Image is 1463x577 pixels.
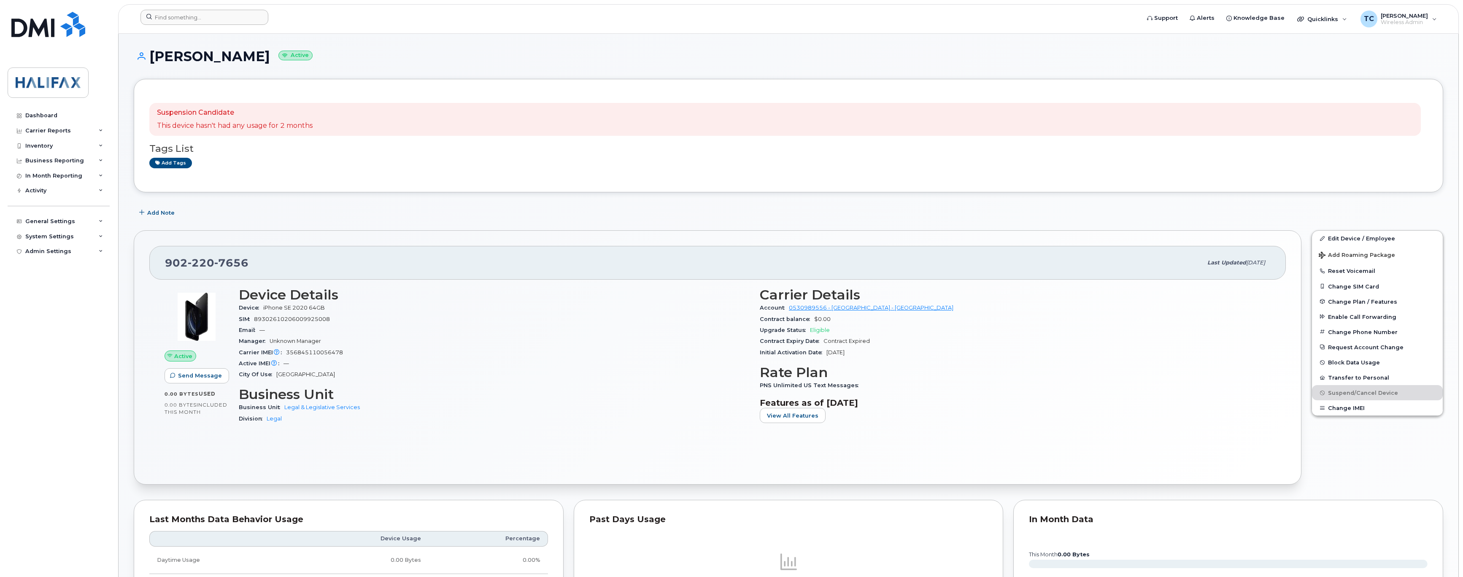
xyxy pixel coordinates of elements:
span: Enable Call Forwarding [1328,313,1396,320]
div: Last Months Data Behavior Usage [149,515,548,524]
span: 356845110056478 [286,349,343,356]
span: Business Unit [239,404,284,410]
span: Change Plan / Features [1328,298,1397,305]
a: 0530989556 - [GEOGRAPHIC_DATA] - [GEOGRAPHIC_DATA] [789,305,953,311]
span: 7656 [214,256,248,269]
iframe: Messenger Launcher [1426,540,1457,571]
span: $0.00 [814,316,831,322]
div: Past Days Usage [589,515,988,524]
span: Upgrade Status [760,327,810,333]
a: Legal & Legislative Services [284,404,360,410]
a: Legal [267,415,282,422]
h3: Features as of [DATE] [760,398,1271,408]
span: [DATE] [826,349,845,356]
button: Send Message [165,368,229,383]
h3: Device Details [239,287,750,302]
td: Daytime Usage [149,547,296,574]
button: Transfer to Personal [1312,370,1443,385]
th: Percentage [429,531,548,546]
span: — [259,327,265,333]
small: Active [278,51,313,60]
button: Change Phone Number [1312,324,1443,340]
span: Carrier IMEI [239,349,286,356]
span: Division [239,415,267,422]
img: image20231002-3703462-2fle3a.jpeg [171,291,222,342]
span: View All Features [767,412,818,420]
button: Enable Call Forwarding [1312,309,1443,324]
button: Change Plan / Features [1312,294,1443,309]
h3: Tags List [149,143,1428,154]
span: Add Note [147,209,175,217]
button: Change SIM Card [1312,279,1443,294]
tspan: 0.00 Bytes [1058,551,1090,558]
span: Active [174,352,192,360]
button: Suspend/Cancel Device [1312,385,1443,400]
button: Request Account Change [1312,340,1443,355]
p: Suspension Candidate [157,108,313,118]
td: 0.00 Bytes [296,547,428,574]
button: Change IMEI [1312,400,1443,415]
span: — [283,360,289,367]
span: Initial Activation Date [760,349,826,356]
h3: Rate Plan [760,365,1271,380]
span: [GEOGRAPHIC_DATA] [276,371,335,377]
span: Device [239,305,263,311]
td: 0.00% [429,547,548,574]
span: included this month [165,402,227,415]
span: Account [760,305,789,311]
span: iPhone SE 2020 64GB [263,305,325,311]
span: Contract Expiry Date [760,338,823,344]
span: Eligible [810,327,830,333]
span: 220 [188,256,214,269]
span: Unknown Manager [270,338,321,344]
h1: [PERSON_NAME] [134,49,1443,64]
span: 89302610206009925008 [254,316,330,322]
a: Edit Device / Employee [1312,231,1443,246]
span: Contract balance [760,316,814,322]
span: [DATE] [1246,259,1265,266]
span: 0.00 Bytes [165,402,197,408]
span: 902 [165,256,248,269]
span: Contract Expired [823,338,870,344]
span: Send Message [178,372,222,380]
p: This device hasn't had any usage for 2 months [157,121,313,131]
span: Manager [239,338,270,344]
button: Reset Voicemail [1312,263,1443,278]
span: used [199,391,216,397]
button: Block Data Usage [1312,355,1443,370]
button: View All Features [760,408,826,423]
span: PNS Unlimited US Text Messages [760,382,863,388]
div: In Month Data [1029,515,1428,524]
span: City Of Use [239,371,276,377]
h3: Business Unit [239,387,750,402]
h3: Carrier Details [760,287,1271,302]
span: Active IMEI [239,360,283,367]
a: Add tags [149,158,192,168]
span: 0.00 Bytes [165,391,199,397]
span: Email [239,327,259,333]
span: SIM [239,316,254,322]
button: Add Roaming Package [1312,246,1443,263]
text: this month [1028,551,1090,558]
span: Add Roaming Package [1319,252,1395,260]
button: Add Note [134,205,182,220]
span: Suspend/Cancel Device [1328,390,1398,396]
th: Device Usage [296,531,428,546]
span: Last updated [1207,259,1246,266]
